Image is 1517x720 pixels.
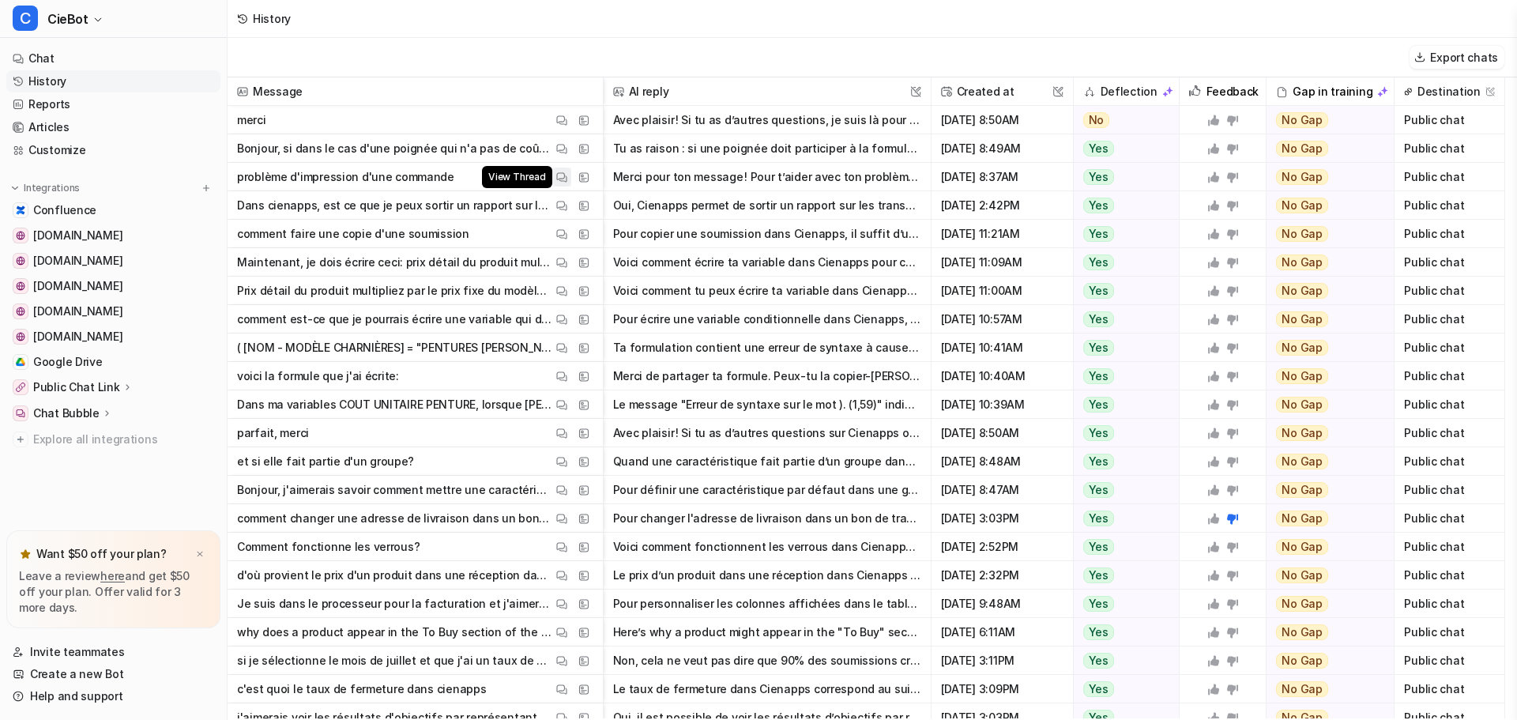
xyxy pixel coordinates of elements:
[1074,134,1171,163] button: Yes
[237,476,552,504] p: Bonjour, j'aimerais savoir comment mettre une caractéristique par défaut dans une grille
[613,191,921,220] button: Oui, Cienapps permet de sortir un rapport sur les transactions qui ont affecté un certain compte ...
[613,362,921,390] button: Merci de partager ta formule. Peux-tu la copier-[PERSON_NAME] directement ici ? Ainsi, je pourrai...
[24,182,80,194] p: Integrations
[1083,368,1114,384] span: Yes
[613,390,921,419] button: Le message "Erreur de syntaxe sur le mot ). (1,59)" indique qu'il y a probablement un problème av...
[6,300,220,322] a: ciemetric.com[DOMAIN_NAME]
[1401,590,1498,618] span: Public chat
[938,419,1067,447] span: [DATE] 8:50AM
[613,305,921,334] button: Pour écrire une variable conditionnelle dans Cienapps, il faut utiliser la structure suivante : `...
[16,256,25,266] img: cieblink.com
[33,228,122,243] span: [DOMAIN_NAME]
[1267,106,1383,134] button: No Gap
[1276,624,1328,640] span: No Gap
[33,202,96,218] span: Confluence
[938,134,1067,163] span: [DATE] 8:49AM
[13,432,28,447] img: explore all integrations
[613,675,921,703] button: Le taux de fermeture dans Cienapps correspond au suivi du nombre et de la valeur des soumissions ...
[13,6,38,31] span: C
[237,106,266,134] p: merci
[19,568,208,616] p: Leave a review and get $50 off your plan. Offer valid for 3 more days.
[6,224,220,247] a: cienapps.com[DOMAIN_NAME]
[938,277,1067,305] span: [DATE] 11:00AM
[1276,653,1328,669] span: No Gap
[1401,362,1498,390] span: Public chat
[6,93,220,115] a: Reports
[6,116,220,138] a: Articles
[1074,419,1171,447] button: Yes
[237,220,469,248] p: comment faire une copie d'une soumission
[1267,220,1383,248] button: No Gap
[610,77,924,106] span: AI reply
[938,305,1067,334] span: [DATE] 10:57AM
[613,220,921,248] button: Pour copier une soumission dans Cienapps, il suffit d’utiliser la fonction de duplication disponi...
[1074,362,1171,390] button: Yes
[613,248,921,277] button: Voici comment écrire ta variable dans Cienapps pour ce calcul : 1. Multiplie le prix détail du pr...
[1074,305,1171,334] button: Yes
[938,590,1067,618] span: [DATE] 9:48AM
[1083,198,1114,213] span: Yes
[1276,681,1328,697] span: No Gap
[237,504,552,533] p: comment changer une adresse de livraison dans un bon de travail
[1083,226,1114,242] span: Yes
[1276,454,1328,469] span: No Gap
[938,504,1067,533] span: [DATE] 3:03PM
[6,326,220,348] a: software.ciemetric.com[DOMAIN_NAME]
[613,106,921,134] button: Avec plaisir ! Si tu as d’autres questions, je suis là pour t’aider. Bonne journée!
[1074,646,1171,675] button: Yes
[6,70,220,92] a: History
[237,646,552,675] p: si je sélectionne le mois de juillet et que j'ai un taux de fermeture de 90%, est-ce que ca veut ...
[36,546,167,562] p: Want $50 off your plan?
[237,590,552,618] p: Je suis dans le processeur pour la facturation et j'aimerais ajouter une colonne pour voir le mon...
[1083,454,1114,469] span: Yes
[1276,283,1328,299] span: No Gap
[237,533,420,561] p: Comment fonctionne les verrous?
[1206,77,1259,106] h2: Feedback
[1267,334,1383,362] button: No Gap
[253,10,291,27] div: History
[1401,419,1498,447] span: Public chat
[6,275,220,297] a: app.cieblink.com[DOMAIN_NAME]
[1267,163,1383,191] button: No Gap
[1401,561,1498,590] span: Public chat
[195,549,205,560] img: x
[1401,533,1498,561] span: Public chat
[33,405,100,421] p: Chat Bubble
[1267,533,1383,561] button: No Gap
[938,220,1067,248] span: [DATE] 11:21AM
[1083,112,1110,128] span: No
[237,447,414,476] p: et si elle fait partie d'un groupe?
[1401,504,1498,533] span: Public chat
[201,183,212,194] img: menu_add.svg
[6,663,220,685] a: Create a new Bot
[1074,504,1171,533] button: Yes
[938,106,1067,134] span: [DATE] 8:50AM
[1276,482,1328,498] span: No Gap
[237,561,552,590] p: d'où provient le prix d'un produit dans une réception dans Cienapps
[938,163,1067,191] span: [DATE] 8:37AM
[237,334,552,362] p: ( [NOM - MODÈLE CHARNIÈRES] = "PENTURES [PERSON_NAME] SOFT-CLOSING 110° " ? ( [PRIX FIXE - MODÈLE...
[1101,77,1158,106] h2: Deflection
[1401,220,1498,248] span: Public chat
[16,357,25,367] img: Google Drive
[6,641,220,663] a: Invite teammates
[1276,539,1328,555] span: No Gap
[1083,681,1114,697] span: Yes
[6,180,85,196] button: Integrations
[1276,567,1328,583] span: No Gap
[33,303,122,319] span: [DOMAIN_NAME]
[237,305,552,334] p: comment est-ce que je pourrais écrire une variable qui dirait ceci:
[1074,476,1171,504] button: Yes
[1083,624,1114,640] span: Yes
[1267,561,1383,590] button: No Gap
[938,533,1067,561] span: [DATE] 2:52PM
[613,277,921,305] button: Voici comment tu peux écrire ta variable dans Cienapps pour effectuer ce calcul : **Formule deman...
[1267,277,1383,305] button: No Gap
[6,685,220,707] a: Help and support
[100,569,125,582] a: here
[16,332,25,341] img: software.ciemetric.com
[613,334,921,362] button: Ta formulation contient une erreur de syntaxe à cause de la structure des conditions. Dans Cienap...
[613,533,921,561] button: Voici comment fonctionnent les verrous dans Cienapps : - Lorsqu’un utilisateur modifie une fiche ...
[1276,141,1328,156] span: No Gap
[1074,675,1171,703] button: Yes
